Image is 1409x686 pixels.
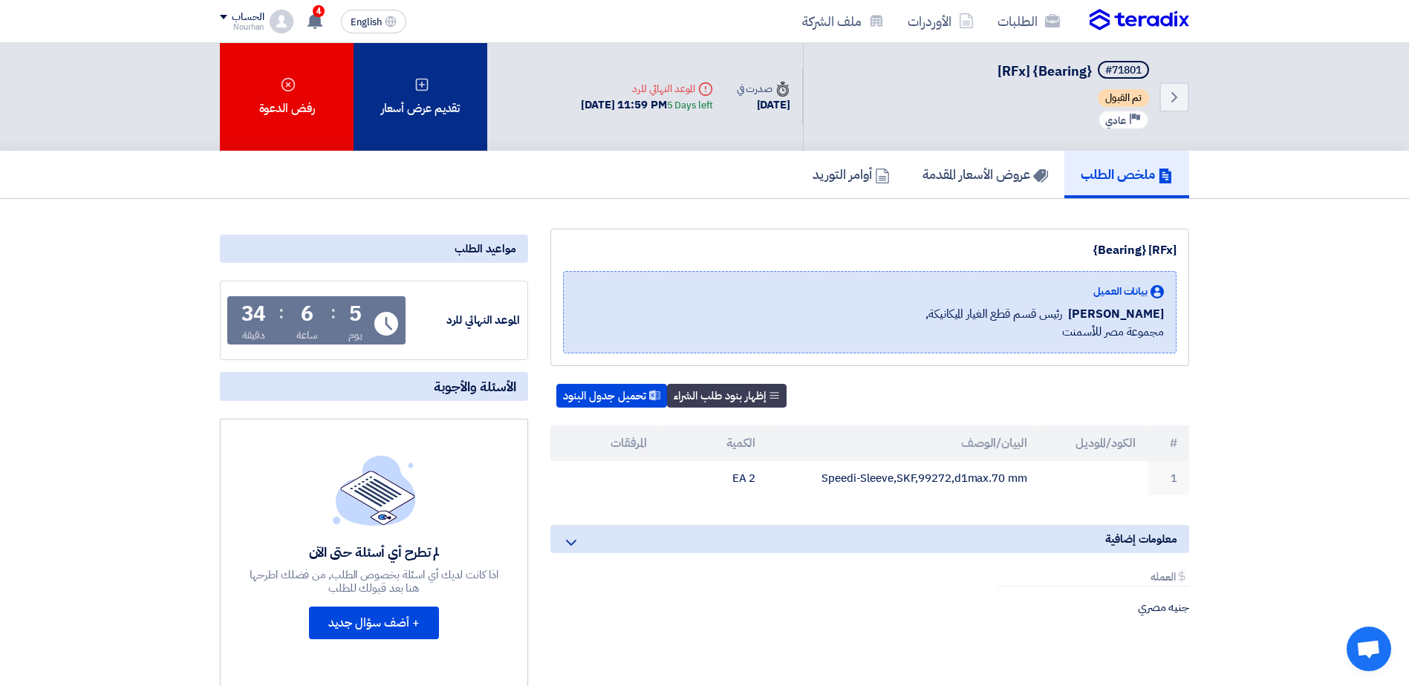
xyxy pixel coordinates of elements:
[220,235,528,263] div: مواعيد الطلب
[790,4,896,39] a: ملف الشركة
[309,607,439,639] button: + أضف سؤال جديد
[1064,151,1189,198] a: ملخص الطلب
[991,600,1189,615] div: جنيه مصري
[1148,461,1189,496] td: 1
[1062,323,1164,341] span: مجموعة مصر للأسمنت
[1093,284,1148,299] span: بيانات العميل
[242,327,265,343] div: دقيقة
[351,17,382,27] span: English
[659,425,767,461] th: الكمية
[556,384,667,408] button: تحميل جدول البنود
[998,61,1092,81] span: [RFx] {Bearing}
[301,304,313,324] div: 6
[925,305,1062,323] span: رئيس قسم قطع الغيار الميكانيكة,
[998,61,1152,82] h5: [RFx] {Bearing}
[1105,531,1177,547] span: معلومات إضافية
[737,81,790,97] div: صدرت في
[986,4,1072,39] a: الطلبات
[906,151,1064,198] a: عروض الأسعار المقدمة
[1090,9,1189,31] img: Teradix logo
[1081,166,1173,183] h5: ملخص الطلب
[922,166,1048,183] h5: عروض الأسعار المقدمة
[1148,425,1189,461] th: #
[550,425,659,461] th: المرفقات
[341,10,406,33] button: English
[1039,425,1148,461] th: الكود/الموديل
[1098,89,1149,107] span: تم القبول
[767,425,1038,461] th: البيان/الوصف
[333,455,416,525] img: empty_state_list.svg
[349,304,362,324] div: 5
[248,543,501,561] div: لم تطرح أي أسئلة حتى الآن
[348,327,362,343] div: يوم
[313,5,325,17] span: 4
[1068,305,1164,323] span: [PERSON_NAME]
[270,10,293,33] img: profile_test.png
[563,241,1177,259] div: [RFx] {Bearing}
[767,461,1038,496] td: Speedi-Sleeve,SKF,99272,d1max.70 mm
[1105,114,1126,128] span: عادي
[667,384,787,408] button: إظهار بنود طلب الشراء
[667,98,713,113] div: 5 Days left
[581,97,712,114] div: [DATE] 11:59 PM
[241,304,267,324] div: 34
[296,327,318,343] div: ساعة
[434,378,516,395] span: الأسئلة والأجوبة
[279,299,284,326] div: :
[896,4,986,39] a: الأوردرات
[659,461,767,496] td: 2 EA
[581,81,712,97] div: الموعد النهائي للرد
[737,97,790,114] div: [DATE]
[232,11,264,24] div: الحساب
[1347,627,1391,671] div: Open chat
[997,571,1189,587] div: العمله
[248,568,501,595] div: اذا كانت لديك أي اسئلة بخصوص الطلب, من فضلك اطرحها هنا بعد قبولك للطلب
[220,23,264,31] div: Nourhan
[409,312,520,329] div: الموعد النهائي للرد
[331,299,336,326] div: :
[1105,65,1142,76] div: #71801
[796,151,906,198] a: أوامر التوريد
[813,166,890,183] h5: أوامر التوريد
[354,43,487,151] div: تقديم عرض أسعار
[220,43,354,151] div: رفض الدعوة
